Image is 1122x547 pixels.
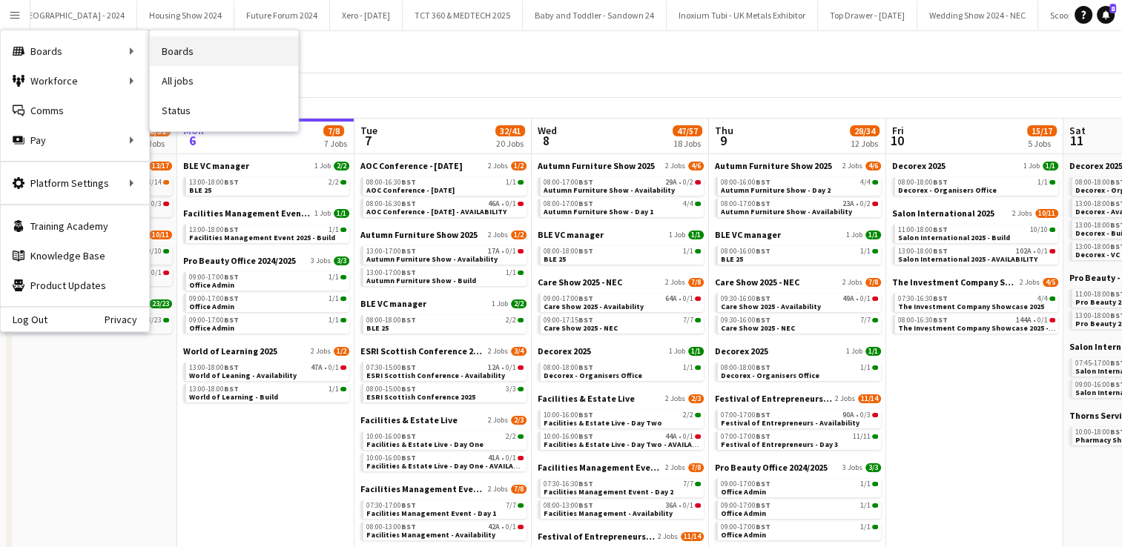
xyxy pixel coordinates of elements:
[544,294,701,311] a: 09:00-17:00BST64A•0/1Care Show 2025 - Availability
[688,231,704,239] span: 1/1
[721,185,831,195] span: Autumn Furniture Show - Day 2
[360,298,527,309] a: BLE VC manager1 Job2/2
[183,160,349,171] a: BLE VC manager1 Job2/2
[544,254,566,264] span: BLE 25
[366,200,416,208] span: 08:00-16:30
[189,315,346,332] a: 09:00-17:00BST1/1Office Admin
[183,345,349,357] a: World of Learning 20252 Jobs1/2
[224,294,239,303] span: BST
[360,160,527,171] a: AOC Conference - [DATE]2 Jobs1/2
[151,269,162,276] span: 0/1
[1,96,149,125] a: Comms
[366,207,506,216] span: AOC Conference - 7th October - AVAILABILITY
[538,345,704,393] div: Decorex 20251 Job1/108:00-18:00BST1/1Decorex - Organisers Office
[401,362,416,372] span: BST
[688,347,704,356] span: 1/1
[538,229,704,276] div: BLE VC manager1 Job1/108:00-18:00BST1/1BLE 25
[898,179,948,186] span: 08:00-18:00
[721,200,878,208] div: •
[917,1,1038,30] button: Wedding Show 2024 - NEC
[1038,1,1119,30] button: Scoop! - [DATE]
[401,177,416,187] span: BST
[144,179,162,186] span: 13/14
[721,302,821,311] span: Care Show 2025 - Availability
[898,248,1055,255] div: •
[183,255,349,266] a: Pro Beauty Office 2024/20253 Jobs3/3
[105,314,149,325] a: Privacy
[1097,6,1115,24] a: 8
[665,179,677,186] span: 29A
[314,209,331,218] span: 1 Job
[183,208,311,219] span: Facilities Management Event 2025
[366,179,416,186] span: 08:00-16:30
[721,315,878,332] a: 09:30-16:00BST7/7Care Show 2025 - NEC
[544,295,593,302] span: 09:00-17:00
[1016,248,1032,255] span: 102A
[898,294,1055,311] a: 07:30-16:30BST4/4The Investment Company Showcase 2025
[665,278,685,287] span: 2 Jobs
[544,246,701,263] a: 08:00-18:00BST1/1BLE 25
[846,231,862,239] span: 1 Job
[538,160,704,229] div: Autumn Furniture Show 20252 Jobs4/608:00-17:00BST29A•0/2Autumn Furniture Show - Availability08:00...
[933,177,948,187] span: BST
[224,272,239,282] span: BST
[360,298,527,345] div: BLE VC manager1 Job2/208:00-18:00BST2/2BLE 25
[721,207,852,216] span: Autumn Furniture Show - Availability
[898,315,1055,332] a: 08:00-16:30BST144A•0/1The Investment Company Showcase 2025 - AVAILABILITY
[150,96,298,125] a: Status
[721,254,743,264] span: BLE 25
[538,345,704,357] a: Decorex 20251 Job1/1
[865,162,881,170] span: 4/6
[860,295,871,302] span: 0/1
[329,273,339,281] span: 1/1
[189,316,239,324] span: 09:00-17:00
[892,208,994,219] span: Salon International 2025
[334,162,349,170] span: 2/2
[756,177,770,187] span: BST
[224,177,239,187] span: BST
[683,179,693,186] span: 0/2
[538,229,604,240] span: BLE VC manager
[846,347,862,356] span: 1 Job
[898,295,948,302] span: 07:30-16:30
[366,200,524,208] div: •
[523,1,667,30] button: Baby and Toddler - Sandown 24
[366,268,524,285] a: 13:00-17:00BST1/1Autumn Furniture Show - Build
[506,200,516,208] span: 0/1
[311,347,331,356] span: 2 Jobs
[1037,179,1048,186] span: 1/1
[665,162,685,170] span: 2 Jobs
[683,200,693,208] span: 4/4
[578,315,593,325] span: BST
[329,179,339,186] span: 2/2
[538,160,704,171] a: Autumn Furniture Show 20252 Jobs4/6
[892,160,1058,171] a: Decorex 20251 Job1/1
[898,316,948,324] span: 08:00-16:30
[715,345,881,393] div: Decorex 20251 Job1/108:00-18:00BST1/1Decorex - Organisers Office
[721,295,878,302] div: •
[1,241,149,271] a: Knowledge Base
[721,294,878,311] a: 09:30-16:00BST49A•0/1Care Show 2025 - Availability
[715,276,799,288] span: Care Show 2025 - NEC
[488,231,508,239] span: 2 Jobs
[933,246,948,256] span: BST
[360,229,527,240] a: Autumn Furniture Show 20252 Jobs1/2
[311,256,331,265] span: 3 Jobs
[688,278,704,287] span: 7/8
[860,248,871,255] span: 1/1
[538,160,655,171] span: Autumn Furniture Show 2025
[578,177,593,187] span: BST
[842,200,854,208] span: 23A
[892,276,1058,288] a: The Investment Company Showcase 20252 Jobs4/5
[183,255,296,266] span: Pro Beauty Office 2024/2025
[842,278,862,287] span: 2 Jobs
[860,179,871,186] span: 4/4
[544,315,701,332] a: 09:00-17:15BST7/7Care Show 2025 - NEC
[715,276,881,288] a: Care Show 2025 - NEC2 Jobs7/8
[144,316,162,324] span: 23/23
[1109,4,1116,13] span: 8
[329,295,339,302] span: 1/1
[544,248,593,255] span: 08:00-18:00
[149,231,172,239] span: 10/11
[1037,295,1048,302] span: 4/4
